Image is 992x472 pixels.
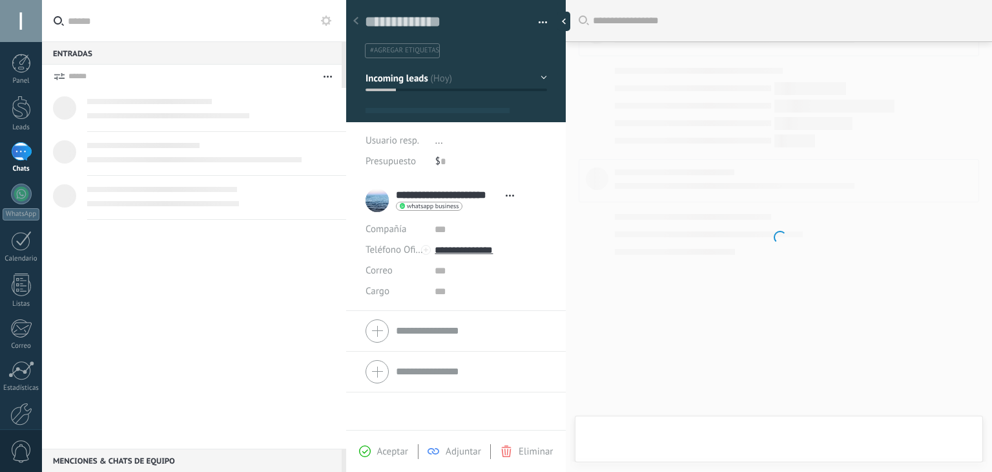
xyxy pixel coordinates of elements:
[435,151,547,172] div: $
[3,77,40,85] div: Panel
[366,240,425,261] button: Teléfono Oficina
[3,300,40,308] div: Listas
[366,131,426,151] div: Usuario resp.
[3,165,40,173] div: Chats
[366,244,433,256] span: Teléfono Oficina
[366,286,389,296] span: Cargo
[370,46,439,55] span: #agregar etiquetas
[3,384,40,392] div: Estadísticas
[519,445,553,458] span: Eliminar
[366,264,393,277] span: Correo
[446,445,481,458] span: Adjuntar
[366,151,426,172] div: Presupuesto
[3,255,40,263] div: Calendario
[42,449,342,472] div: Menciones & Chats de equipo
[407,203,459,209] span: whatsapp business
[366,261,393,281] button: Correo
[3,123,40,132] div: Leads
[366,134,419,147] span: Usuario resp.
[366,219,425,240] div: Compañía
[435,134,443,147] span: ...
[3,342,40,350] div: Correo
[557,12,570,31] div: Ocultar
[366,155,416,167] span: Presupuesto
[42,41,342,65] div: Entradas
[377,445,408,458] span: Aceptar
[3,208,39,220] div: WhatsApp
[366,281,425,302] div: Cargo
